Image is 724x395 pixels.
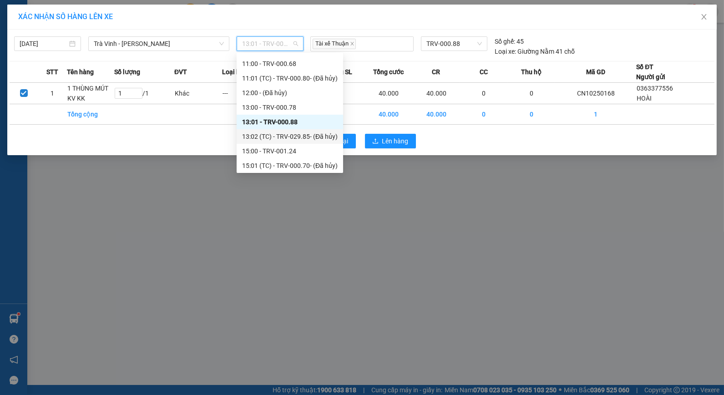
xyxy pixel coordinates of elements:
td: 1 [38,83,67,104]
td: / 1 [114,83,174,104]
span: Tổng cước [373,67,404,77]
span: TRV-000.88 [426,37,482,51]
button: Close [691,5,717,30]
div: 13:00 - TRV-000.78 [242,102,338,112]
span: upload [372,138,379,145]
span: Lên hàng [382,136,409,146]
span: KO BAO BỂ [24,59,60,68]
span: 13:01 - TRV-000.88 [242,37,298,51]
p: GỬI: [4,18,133,26]
td: 0 [508,104,556,125]
span: HOÀI [637,95,652,102]
div: 12:00 - (Đã hủy) [242,88,338,98]
span: Số lượng [114,67,140,77]
td: CN10250168 [555,83,636,104]
span: Mã GD [586,67,605,77]
div: Giường Nằm 41 chỗ [495,46,575,56]
button: uploadLên hàng [365,134,416,148]
td: 0 [508,83,556,104]
span: close [700,13,708,20]
div: 11:00 - TRV-000.68 [242,59,338,69]
td: 40.000 [365,104,413,125]
span: CR [432,67,440,77]
span: close [350,41,354,46]
span: TÝ [49,49,58,58]
span: HOÀI [70,18,87,26]
span: CC [480,67,488,77]
span: XÁC NHẬN SỐ HÀNG LÊN XE [18,12,113,21]
span: Số ghế: [495,36,515,46]
td: 1 THÙNG MÚT KV KK [67,83,115,104]
div: 45 [495,36,524,46]
span: Loại xe: [495,46,516,56]
p: NHẬN: [4,30,133,48]
span: ĐVT [174,67,187,77]
td: Khác [174,83,222,104]
td: 40.000 [412,83,460,104]
div: 15:00 - TRV-001.24 [242,146,338,156]
span: VP Cầu Ngang - [19,18,87,26]
td: 40.000 [412,104,460,125]
div: Số ĐT Người gửi [636,62,665,82]
input: 12/10/2025 [20,39,67,49]
span: STT [46,67,58,77]
td: 0 [460,104,508,125]
strong: BIÊN NHẬN GỬI HÀNG [30,5,106,14]
span: GIAO: [4,59,60,68]
td: --- [222,83,270,104]
div: 13:01 - TRV-000.88 [242,117,338,127]
span: VP [PERSON_NAME] ([GEOGRAPHIC_DATA]) [4,30,91,48]
span: Thu hộ [521,67,542,77]
div: 13:02 (TC) - TRV-029.85 - (Đã hủy) [242,132,338,142]
div: 11:01 (TC) - TRV-000.80 - (Đã hủy) [242,73,338,83]
span: down [219,41,224,46]
span: 0936196917 - [4,49,58,58]
span: Trà Vinh - Hồ Chí Minh [94,37,224,51]
span: Tài xế Thuận [313,39,356,49]
span: Tên hàng [67,67,94,77]
span: Loại hàng [222,67,251,77]
td: 1 [555,104,636,125]
span: 0363377556 [637,85,673,92]
td: 0 [460,83,508,104]
td: 40.000 [365,83,413,104]
td: Tổng cộng [67,104,115,125]
div: 15:01 (TC) - TRV-000.70 - (Đã hủy) [242,161,338,171]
